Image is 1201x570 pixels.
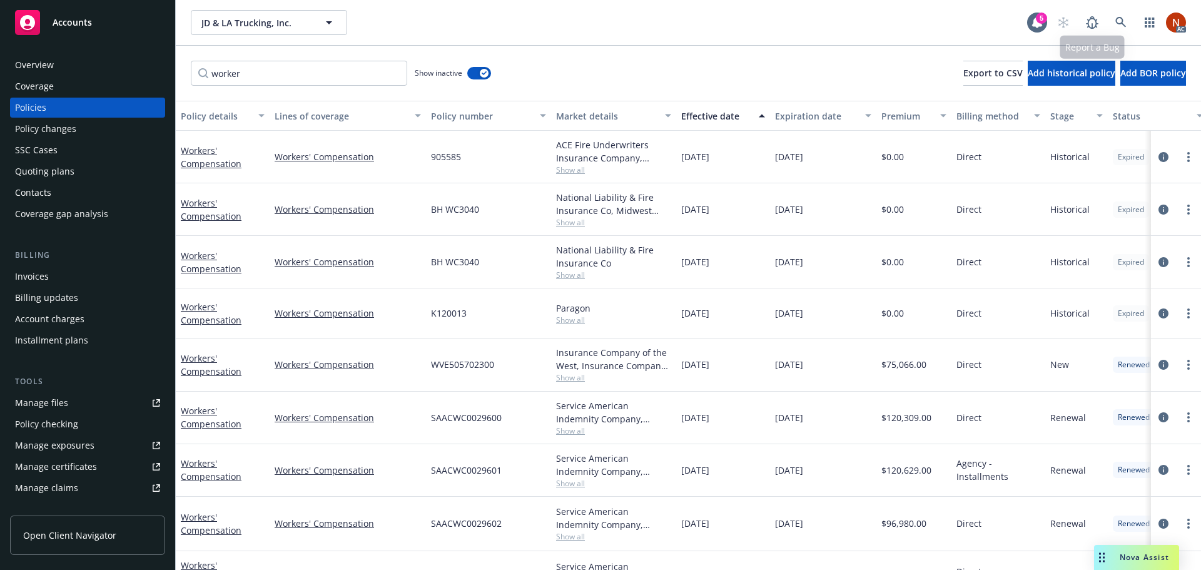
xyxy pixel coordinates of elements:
[15,478,78,498] div: Manage claims
[1045,101,1108,131] button: Stage
[1118,204,1144,215] span: Expired
[181,405,241,430] a: Workers' Compensation
[1094,545,1179,570] button: Nova Assist
[681,150,709,163] span: [DATE]
[881,411,931,424] span: $120,309.00
[1050,517,1086,530] span: Renewal
[775,255,803,268] span: [DATE]
[10,478,165,498] a: Manage claims
[775,411,803,424] span: [DATE]
[551,101,676,131] button: Market details
[1137,10,1162,35] a: Switch app
[275,150,421,163] a: Workers' Compensation
[10,55,165,75] a: Overview
[556,243,671,270] div: National Liability & Fire Insurance Co
[881,517,926,530] span: $96,980.00
[681,517,709,530] span: [DATE]
[415,68,462,78] span: Show inactive
[15,161,74,181] div: Quoting plans
[181,197,241,222] a: Workers' Compensation
[775,203,803,216] span: [DATE]
[1113,109,1189,123] div: Status
[556,217,671,228] span: Show all
[181,301,241,326] a: Workers' Compensation
[10,330,165,350] a: Installment plans
[1156,150,1171,165] a: circleInformation
[23,529,116,542] span: Open Client Navigator
[681,411,709,424] span: [DATE]
[1118,257,1144,268] span: Expired
[881,464,931,477] span: $120,629.00
[1050,203,1090,216] span: Historical
[10,499,165,519] a: Manage BORs
[1156,462,1171,477] a: circleInformation
[10,288,165,308] a: Billing updates
[1156,255,1171,270] a: circleInformation
[956,457,1040,483] span: Agency - Installments
[431,203,479,216] span: BH WC3040
[10,140,165,160] a: SSC Cases
[1120,552,1169,562] span: Nova Assist
[275,307,421,320] a: Workers' Compensation
[1181,150,1196,165] a: more
[956,109,1026,123] div: Billing method
[10,309,165,329] a: Account charges
[1156,306,1171,321] a: circleInformation
[15,98,46,118] div: Policies
[1050,464,1086,477] span: Renewal
[1156,357,1171,372] a: circleInformation
[1156,202,1171,217] a: circleInformation
[275,109,407,123] div: Lines of coverage
[275,411,421,424] a: Workers' Compensation
[431,109,532,123] div: Policy number
[15,267,49,287] div: Invoices
[431,517,502,530] span: SAACWC0029602
[1050,411,1086,424] span: Renewal
[10,5,165,40] a: Accounts
[1080,10,1105,35] a: Report a Bug
[681,109,751,123] div: Effective date
[556,531,671,542] span: Show all
[191,61,407,86] input: Filter by keyword...
[681,203,709,216] span: [DATE]
[1050,255,1090,268] span: Historical
[181,352,241,377] a: Workers' Compensation
[1028,61,1115,86] button: Add historical policy
[15,499,74,519] div: Manage BORs
[1118,518,1150,529] span: Renewed
[681,307,709,320] span: [DATE]
[15,204,108,224] div: Coverage gap analysis
[1120,67,1186,79] span: Add BOR policy
[10,457,165,477] a: Manage certificates
[201,16,310,29] span: JD & LA Trucking, Inc.
[10,183,165,203] a: Contacts
[270,101,426,131] button: Lines of coverage
[556,452,671,478] div: Service American Indemnity Company, Service American Indemnity Company, NSM Insurance Group
[275,358,421,371] a: Workers' Compensation
[556,478,671,489] span: Show all
[431,255,479,268] span: BH WC3040
[1181,255,1196,270] a: more
[1120,61,1186,86] button: Add BOR policy
[951,101,1045,131] button: Billing method
[10,98,165,118] a: Policies
[556,425,671,436] span: Show all
[676,101,770,131] button: Effective date
[15,330,88,350] div: Installment plans
[881,255,904,268] span: $0.00
[15,393,68,413] div: Manage files
[1118,359,1150,370] span: Renewed
[275,517,421,530] a: Workers' Compensation
[1118,308,1144,319] span: Expired
[1181,306,1196,321] a: more
[556,138,671,165] div: ACE Fire Underwriters Insurance Company, [PERSON_NAME] Business Services Inc., (BBSI)
[556,505,671,531] div: Service American Indemnity Company, Service American Indemnity Company, NSM Insurance Group
[775,358,803,371] span: [DATE]
[1050,109,1089,123] div: Stage
[1094,545,1110,570] div: Drag to move
[181,457,241,482] a: Workers' Compensation
[10,435,165,455] a: Manage exposures
[1181,202,1196,217] a: more
[881,109,933,123] div: Premium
